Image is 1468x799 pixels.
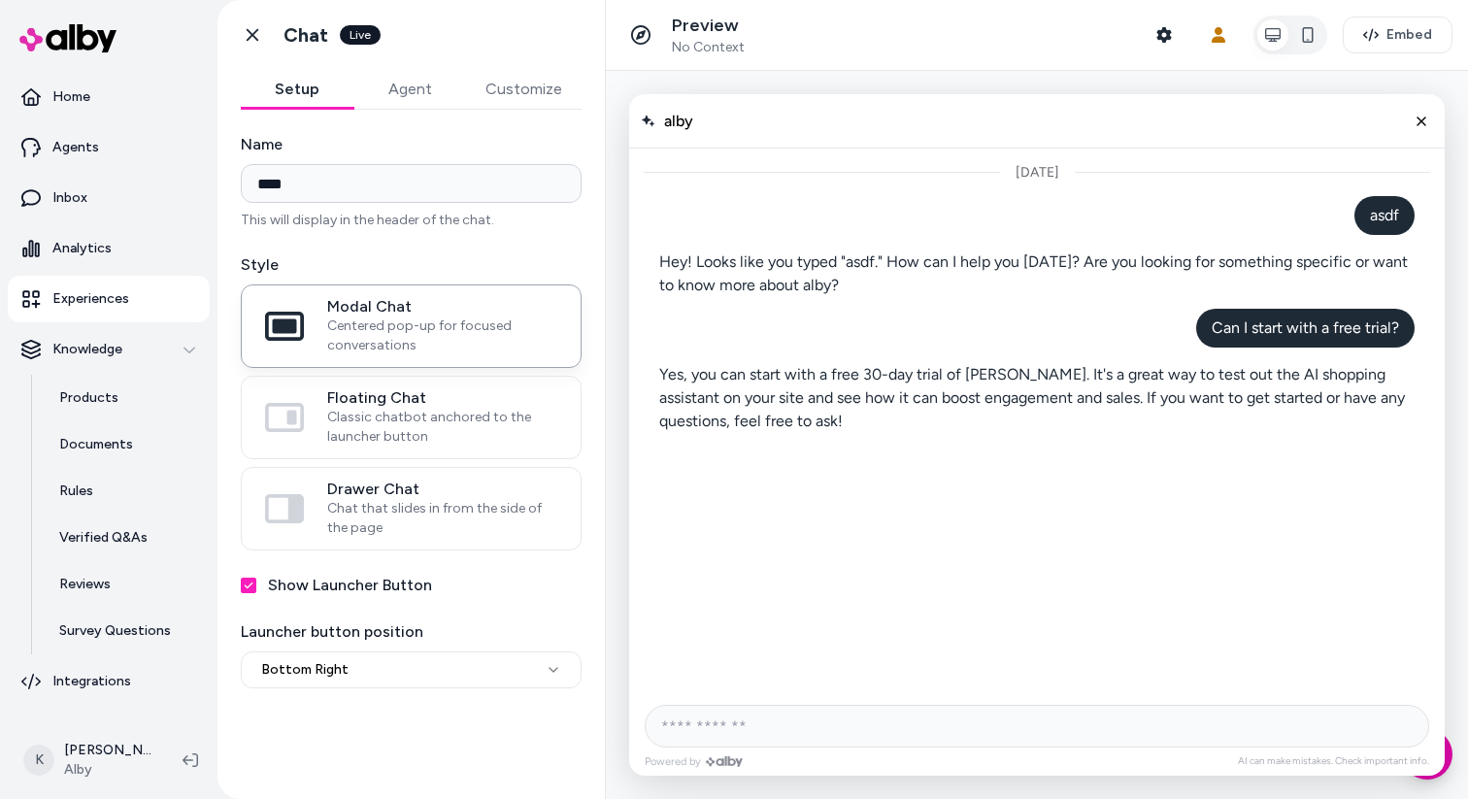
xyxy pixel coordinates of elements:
button: K[PERSON_NAME]Alby [12,729,167,791]
span: Chat that slides in from the side of the page [327,499,557,538]
p: Products [59,388,118,408]
p: Preview [672,15,745,37]
p: Verified Q&As [59,528,148,548]
p: Documents [59,435,133,454]
span: Classic chatbot anchored to the launcher button [327,408,557,447]
p: Home [52,87,90,107]
span: No Context [672,39,745,56]
span: Alby [64,760,151,780]
a: Inbox [8,175,210,221]
p: Experiences [52,289,129,309]
p: Agents [52,138,99,157]
p: Integrations [52,672,131,691]
span: Modal Chat [327,297,557,316]
button: Agent [353,70,466,109]
a: Analytics [8,225,210,272]
div: Live [340,25,381,45]
label: Launcher button position [241,620,582,644]
button: Customize [466,70,582,109]
img: alby Logo [19,24,117,52]
p: Rules [59,482,93,501]
span: Drawer Chat [327,480,557,499]
a: Rules [40,468,210,515]
button: Knowledge [8,326,210,373]
span: Centered pop-up for focused conversations [327,316,557,355]
p: Analytics [52,239,112,258]
a: Integrations [8,658,210,705]
button: Embed [1343,17,1452,53]
a: Agents [8,124,210,171]
span: Embed [1386,25,1432,45]
p: Inbox [52,188,87,208]
label: Show Launcher Button [268,574,432,597]
p: Knowledge [52,340,122,359]
span: Floating Chat [327,388,557,408]
a: Reviews [40,561,210,608]
a: Products [40,375,210,421]
p: Reviews [59,575,111,594]
a: Verified Q&As [40,515,210,561]
a: Documents [40,421,210,468]
label: Style [241,253,582,277]
a: Survey Questions [40,608,210,654]
p: This will display in the header of the chat. [241,211,582,230]
button: Setup [241,70,353,109]
p: [PERSON_NAME] [64,741,151,760]
a: Home [8,74,210,120]
span: K [23,745,54,776]
p: Survey Questions [59,621,171,641]
a: Experiences [8,276,210,322]
h1: Chat [284,23,328,48]
label: Name [241,133,582,156]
